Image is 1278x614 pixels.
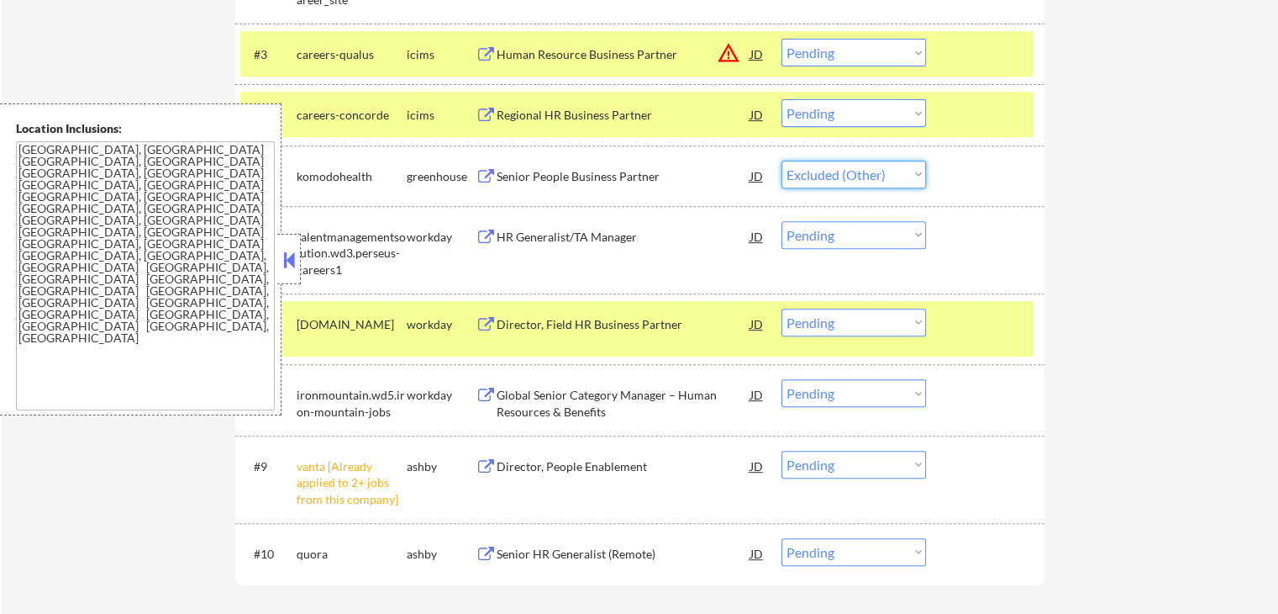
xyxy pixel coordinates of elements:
div: greenhouse [407,168,476,185]
div: vanta [Already applied to 2+ jobs from this company] [297,458,407,508]
button: warning_amber [717,41,740,65]
div: JD [749,39,765,69]
div: workday [407,229,476,246]
div: JD [749,379,765,410]
div: JD [749,99,765,130]
div: JD [749,309,765,339]
div: #10 [254,546,283,563]
div: workday [407,387,476,404]
div: talentmanagementsolution.wd3.perseus-careers1 [297,229,407,278]
div: ashby [407,458,476,475]
div: #9 [254,458,283,475]
div: icims [407,107,476,124]
div: JD [749,161,765,191]
div: JD [749,538,765,569]
div: Senior HR Generalist (Remote) [497,546,750,563]
div: quora [297,546,407,563]
div: #3 [254,46,283,63]
div: JD [749,221,765,251]
div: ironmountain.wd5.iron-mountain-jobs [297,387,407,420]
div: Senior People Business Partner [497,168,750,185]
div: [DOMAIN_NAME] [297,316,407,333]
div: Human Resource Business Partner [497,46,750,63]
div: komodohealth [297,168,407,185]
div: Global Senior Category Manager – Human Resources & Benefits [497,387,750,420]
div: icims [407,46,476,63]
div: JD [749,451,765,481]
div: Director, Field HR Business Partner [497,316,750,333]
div: workday [407,316,476,333]
div: careers-concorde [297,107,407,124]
div: Director, People Enablement [497,458,750,475]
div: HR Generalist/TA Manager [497,229,750,246]
div: Regional HR Business Partner [497,107,750,124]
div: ashby [407,546,476,563]
div: Location Inclusions: [16,120,275,137]
div: careers-qualus [297,46,407,63]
